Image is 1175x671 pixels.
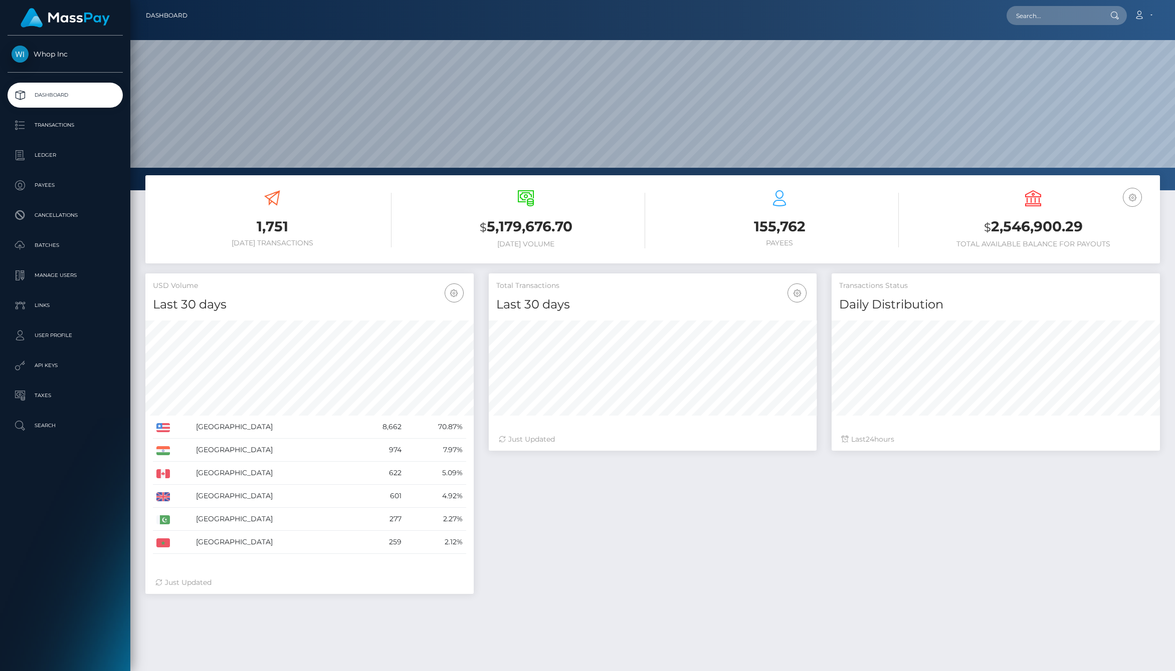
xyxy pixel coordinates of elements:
[8,203,123,228] a: Cancellations
[8,383,123,408] a: Taxes
[354,439,405,462] td: 974
[1007,6,1101,25] input: Search...
[8,50,123,59] span: Whop Inc
[12,298,119,313] p: Links
[12,208,119,223] p: Cancellations
[156,538,170,547] img: MA.png
[842,434,1150,445] div: Last hours
[8,83,123,108] a: Dashboard
[407,217,645,237] h3: 5,179,676.70
[405,531,466,554] td: 2.12%
[153,281,466,291] h5: USD Volume
[496,281,810,291] h5: Total Transactions
[192,531,354,554] td: [GEOGRAPHIC_DATA]
[8,353,123,378] a: API Keys
[8,413,123,438] a: Search
[192,416,354,439] td: [GEOGRAPHIC_DATA]
[354,531,405,554] td: 259
[12,418,119,433] p: Search
[8,293,123,318] a: Links
[12,388,119,403] p: Taxes
[156,446,170,455] img: IN.png
[839,281,1152,291] h5: Transactions Status
[496,296,810,313] h4: Last 30 days
[12,46,29,63] img: Whop Inc
[499,434,807,445] div: Just Updated
[914,240,1152,248] h6: Total Available Balance for Payouts
[354,416,405,439] td: 8,662
[12,358,119,373] p: API Keys
[12,88,119,103] p: Dashboard
[156,515,170,524] img: PK.png
[405,508,466,531] td: 2.27%
[146,5,187,26] a: Dashboard
[405,462,466,485] td: 5.09%
[407,240,645,248] h6: [DATE] Volume
[660,239,899,247] h6: Payees
[405,416,466,439] td: 70.87%
[12,118,119,133] p: Transactions
[405,485,466,508] td: 4.92%
[8,323,123,348] a: User Profile
[156,492,170,501] img: GB.png
[8,263,123,288] a: Manage Users
[8,233,123,258] a: Batches
[192,508,354,531] td: [GEOGRAPHIC_DATA]
[8,173,123,198] a: Payees
[354,485,405,508] td: 601
[153,296,466,313] h4: Last 30 days
[8,113,123,138] a: Transactions
[405,439,466,462] td: 7.97%
[914,217,1152,237] h3: 2,546,900.29
[866,435,874,444] span: 24
[12,268,119,283] p: Manage Users
[192,462,354,485] td: [GEOGRAPHIC_DATA]
[984,220,991,234] small: $
[480,220,487,234] small: $
[153,217,391,236] h3: 1,751
[839,296,1152,313] h4: Daily Distribution
[21,8,110,28] img: MassPay Logo
[354,462,405,485] td: 622
[192,485,354,508] td: [GEOGRAPHIC_DATA]
[153,239,391,247] h6: [DATE] Transactions
[12,178,119,193] p: Payees
[8,143,123,168] a: Ledger
[155,577,464,588] div: Just Updated
[12,148,119,163] p: Ledger
[156,469,170,478] img: CA.png
[660,217,899,236] h3: 155,762
[12,238,119,253] p: Batches
[192,439,354,462] td: [GEOGRAPHIC_DATA]
[12,328,119,343] p: User Profile
[156,423,170,432] img: US.png
[354,508,405,531] td: 277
